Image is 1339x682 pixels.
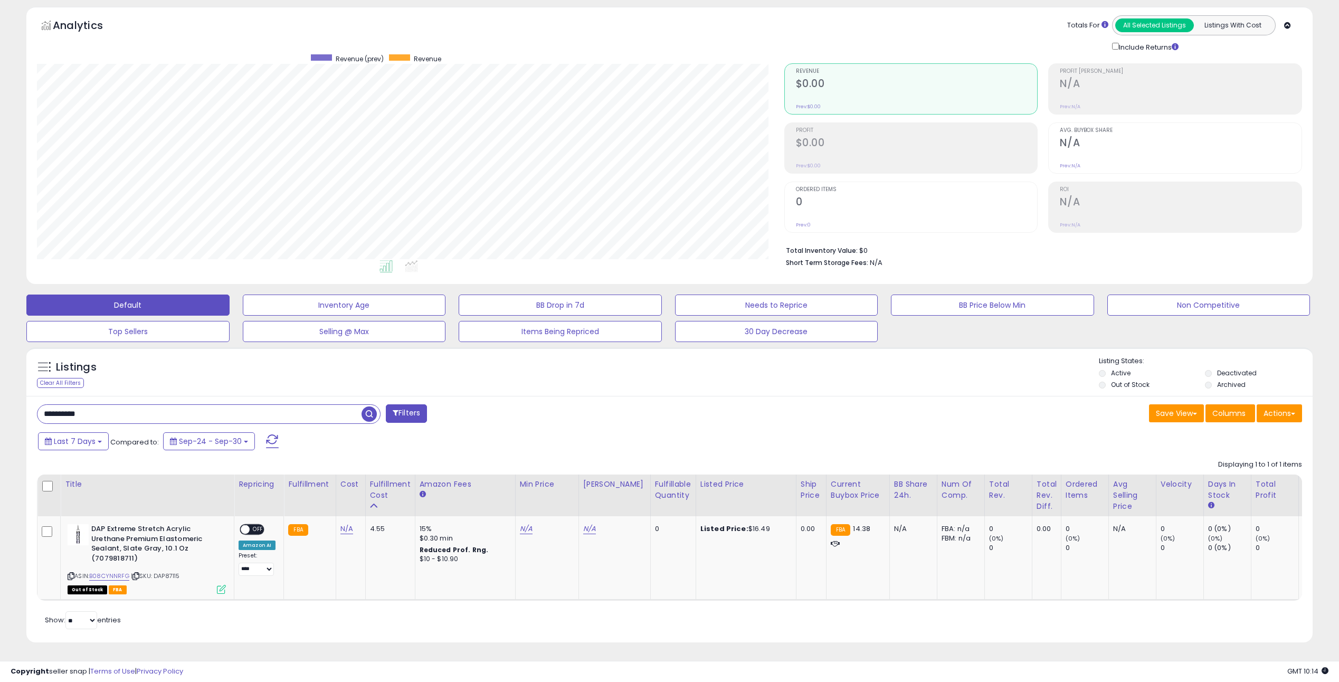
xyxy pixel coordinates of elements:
[1218,460,1302,470] div: Displaying 1 to 1 of 1 items
[1161,479,1199,490] div: Velocity
[45,615,121,625] span: Show: entries
[1113,524,1148,534] div: N/A
[655,524,688,534] div: 0
[54,436,96,447] span: Last 7 Days
[243,295,446,316] button: Inventory Age
[250,525,267,534] span: OFF
[1060,196,1302,210] h2: N/A
[1060,128,1302,134] span: Avg. Buybox Share
[1066,479,1104,501] div: Ordered Items
[90,666,135,676] a: Terms of Use
[796,128,1038,134] span: Profit
[831,524,850,536] small: FBA
[68,524,226,593] div: ASIN:
[796,78,1038,92] h2: $0.00
[1161,534,1175,543] small: (0%)
[1066,524,1108,534] div: 0
[1161,524,1203,534] div: 0
[796,137,1038,151] h2: $0.00
[288,479,331,490] div: Fulfillment
[420,534,507,543] div: $0.30 min
[56,360,97,375] h5: Listings
[239,552,276,576] div: Preset:
[68,524,89,545] img: 31gkNCHIxJL._SL40_.jpg
[894,524,929,534] div: N/A
[989,479,1028,501] div: Total Rev.
[1066,534,1080,543] small: (0%)
[675,321,878,342] button: 30 Day Decrease
[1193,18,1272,32] button: Listings With Cost
[420,545,489,554] b: Reduced Prof. Rng.
[459,295,662,316] button: BB Drop in 7d
[1256,479,1294,501] div: Total Profit
[1113,479,1152,512] div: Avg Selling Price
[583,524,596,534] a: N/A
[1060,187,1302,193] span: ROI
[420,479,511,490] div: Amazon Fees
[1208,543,1251,553] div: 0 (0%)
[1104,41,1191,53] div: Include Returns
[801,524,818,534] div: 0.00
[989,524,1032,534] div: 0
[370,479,411,501] div: Fulfillment Cost
[68,585,107,594] span: All listings that are currently out of stock and unavailable for purchase on Amazon
[796,103,821,110] small: Prev: $0.00
[583,479,646,490] div: [PERSON_NAME]
[1099,356,1313,366] p: Listing States:
[786,246,858,255] b: Total Inventory Value:
[700,524,748,534] b: Listed Price:
[1111,368,1131,377] label: Active
[420,524,507,534] div: 15%
[700,524,788,534] div: $16.49
[520,479,574,490] div: Min Price
[1060,103,1080,110] small: Prev: N/A
[989,534,1004,543] small: (0%)
[109,585,127,594] span: FBA
[1161,543,1203,553] div: 0
[243,321,446,342] button: Selling @ Max
[1060,69,1302,74] span: Profit [PERSON_NAME]
[414,54,441,63] span: Revenue
[137,666,183,676] a: Privacy Policy
[131,572,180,580] span: | SKU: DAP87115
[675,295,878,316] button: Needs to Reprice
[942,534,976,543] div: FBM: n/a
[340,524,353,534] a: N/A
[1256,524,1298,534] div: 0
[786,258,868,267] b: Short Term Storage Fees:
[796,163,821,169] small: Prev: $0.00
[1256,534,1270,543] small: (0%)
[891,295,1094,316] button: BB Price Below Min
[989,543,1032,553] div: 0
[1066,543,1108,553] div: 0
[38,432,109,450] button: Last 7 Days
[942,524,976,534] div: FBA: n/a
[1037,479,1057,512] div: Total Rev. Diff.
[459,321,662,342] button: Items Being Repriced
[239,541,276,550] div: Amazon AI
[1217,380,1246,389] label: Archived
[53,18,124,35] h5: Analytics
[1037,524,1053,534] div: 0.00
[1060,78,1302,92] h2: N/A
[796,196,1038,210] h2: 0
[831,479,885,501] div: Current Buybox Price
[870,258,882,268] span: N/A
[179,436,242,447] span: Sep-24 - Sep-30
[1212,408,1246,419] span: Columns
[89,572,129,581] a: B08CYNNRFG
[37,378,84,388] div: Clear All Filters
[801,479,822,501] div: Ship Price
[700,479,792,490] div: Listed Price
[786,243,1294,256] li: $0
[655,479,691,501] div: Fulfillable Quantity
[1287,666,1328,676] span: 2025-10-8 10:14 GMT
[1149,404,1204,422] button: Save View
[239,479,279,490] div: Repricing
[288,524,308,536] small: FBA
[1208,534,1223,543] small: (0%)
[336,54,384,63] span: Revenue (prev)
[1067,21,1108,31] div: Totals For
[1107,295,1310,316] button: Non Competitive
[163,432,255,450] button: Sep-24 - Sep-30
